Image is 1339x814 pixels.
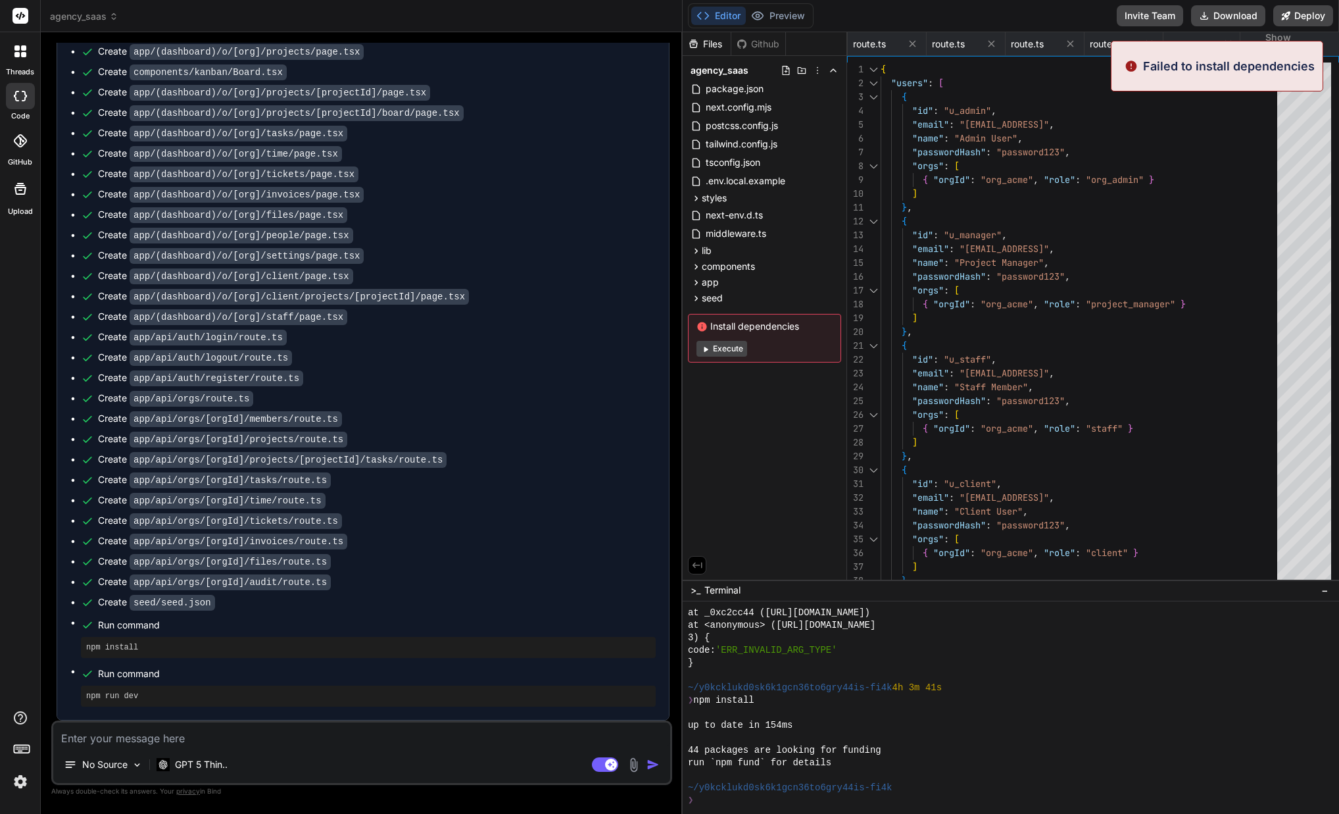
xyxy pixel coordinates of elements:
[1044,298,1075,310] span: "role"
[702,191,727,205] span: styles
[954,257,1044,268] span: "Project Manager"
[928,77,933,89] span: :
[881,63,886,75] span: {
[1065,519,1070,531] span: ,
[847,422,864,436] div: 27
[1128,422,1133,434] span: }
[130,472,331,488] code: app/api/orgs/[orgId]/tasks/route.ts
[902,215,907,227] span: {
[933,422,970,434] span: "orgId"
[1133,547,1138,559] span: }
[1117,5,1183,26] button: Invite Team
[902,450,907,462] span: }
[847,505,864,519] div: 33
[130,330,287,345] code: app/api/auth/login/route.ts
[1011,38,1044,51] span: route.ts
[1044,547,1075,559] span: "role"
[902,326,907,338] span: }
[960,492,1049,503] span: "[EMAIL_ADDRESS]"
[986,146,991,158] span: :
[86,691,650,701] pre: npm run dev
[98,555,331,569] div: Create
[847,436,864,449] div: 28
[11,111,30,122] label: code
[130,85,430,101] code: app/(dashboard)/o/[org]/projects/[projectId]/page.tsx
[954,533,960,545] span: [
[912,395,986,407] span: "passwordHash"
[98,371,303,385] div: Create
[716,644,837,657] span: 'ERR_INVALID_ARG_TYPE'
[98,106,464,120] div: Create
[847,242,864,256] div: 14
[130,370,303,386] code: app/api/auth/register/route.ts
[902,340,907,351] span: {
[1319,580,1331,601] button: −
[8,157,32,168] label: GitHub
[912,188,917,199] span: ]
[847,408,864,422] div: 26
[912,381,944,393] span: "name"
[1049,243,1054,255] span: ,
[704,584,741,597] span: Terminal
[98,228,353,242] div: Create
[960,243,1049,255] span: "[EMAIL_ADDRESS]"
[1075,174,1081,186] span: :
[933,478,938,490] span: :
[98,269,353,283] div: Create
[130,289,469,305] code: app/(dashboard)/o/[org]/client/projects/[projectId]/page.tsx
[82,758,128,771] p: No Source
[691,7,746,25] button: Editor
[865,284,882,297] div: Click to collapse the range.
[130,534,347,549] code: app/api/orgs/[orgId]/invoices/route.ts
[1321,584,1328,597] span: −
[847,104,864,118] div: 4
[912,409,944,420] span: "orgs"
[949,367,954,379] span: :
[1086,547,1128,559] span: "client"
[696,320,833,333] span: Install dependencies
[865,532,882,546] div: Click to collapse the range.
[933,174,970,186] span: "orgId"
[847,367,864,380] div: 23
[1273,5,1333,26] button: Deploy
[912,160,944,172] span: "orgs"
[9,771,32,793] img: settings
[923,298,928,310] span: {
[847,477,864,491] div: 31
[865,76,882,90] div: Click to collapse the range.
[912,146,986,158] span: "passwordHash"
[688,719,792,732] span: up to date in 154ms
[996,519,1065,531] span: "password123"
[996,478,1002,490] span: ,
[688,694,693,707] span: ❯
[847,394,864,408] div: 25
[1149,174,1154,186] span: }
[847,118,864,132] div: 5
[907,326,912,338] span: ,
[912,367,949,379] span: "email"
[933,547,970,559] span: "orgId"
[970,298,975,310] span: :
[1049,492,1054,503] span: ,
[933,353,938,365] span: :
[944,132,949,144] span: :
[986,270,991,282] span: :
[1033,547,1038,559] span: ,
[847,228,864,242] div: 13
[704,118,779,134] span: postcss.config.js
[1090,38,1123,51] span: route.ts
[912,436,917,448] span: ]
[847,76,864,90] div: 2
[960,118,1049,130] span: "[EMAIL_ADDRESS]"
[6,66,34,78] label: threads
[691,64,748,77] span: agency_saas
[847,173,864,187] div: 9
[912,229,933,241] span: "id"
[944,505,949,517] span: :
[944,533,949,545] span: :
[944,257,949,268] span: :
[907,201,912,213] span: ,
[847,532,864,546] div: 35
[907,450,912,462] span: ,
[986,519,991,531] span: :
